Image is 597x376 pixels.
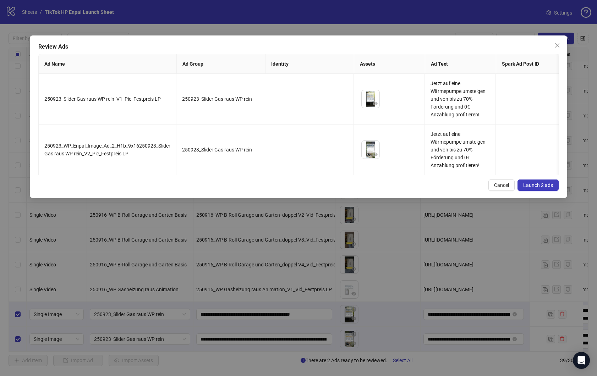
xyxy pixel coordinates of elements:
span: Jetzt auf eine Wärmepumpe umsteigen und von bis zu 70% Förderung und 0€ Anzahlung profitieren! [431,81,486,117]
span: eye [373,101,378,106]
button: Preview [371,99,379,108]
div: Open Intercom Messenger [573,352,590,369]
th: Ad Text [425,54,496,74]
button: Launch 2 ads [517,179,559,191]
button: Preview [371,150,379,159]
span: Cancel [494,182,509,188]
span: - [502,147,503,153]
button: Close [552,40,563,51]
span: close [554,43,560,48]
th: Identity [265,54,354,74]
span: Jetzt auf eine Wärmepumpe umsteigen und von bis zu 70% Förderung und 0€ Anzahlung profitieren! [431,131,486,168]
span: - [502,96,503,102]
th: Ad Group [177,54,265,74]
th: Ad Name [39,54,177,74]
div: - [271,146,348,154]
div: 250923_Slider Gas raus WP rein [182,95,259,103]
div: 250923_Slider Gas raus WP rein [182,146,259,154]
span: 250923_WP_Enpal_Image_Ad_2_H1b_9x16250923_Slider Gas raus WP rein_V2_Pic_Festpreis LP [44,143,170,156]
th: Assets [354,54,425,74]
img: Asset 1 [362,141,379,159]
span: Launch 2 ads [523,182,553,188]
div: - [271,95,348,103]
th: Spark Ad Post ID [496,54,567,74]
span: eye [373,152,378,157]
div: Review Ads [38,43,559,51]
button: Cancel [488,179,515,191]
img: Asset 1 [362,90,379,108]
span: 250923_Slider Gas raus WP rein_V1_Pic_Festpreis LP [44,96,161,102]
